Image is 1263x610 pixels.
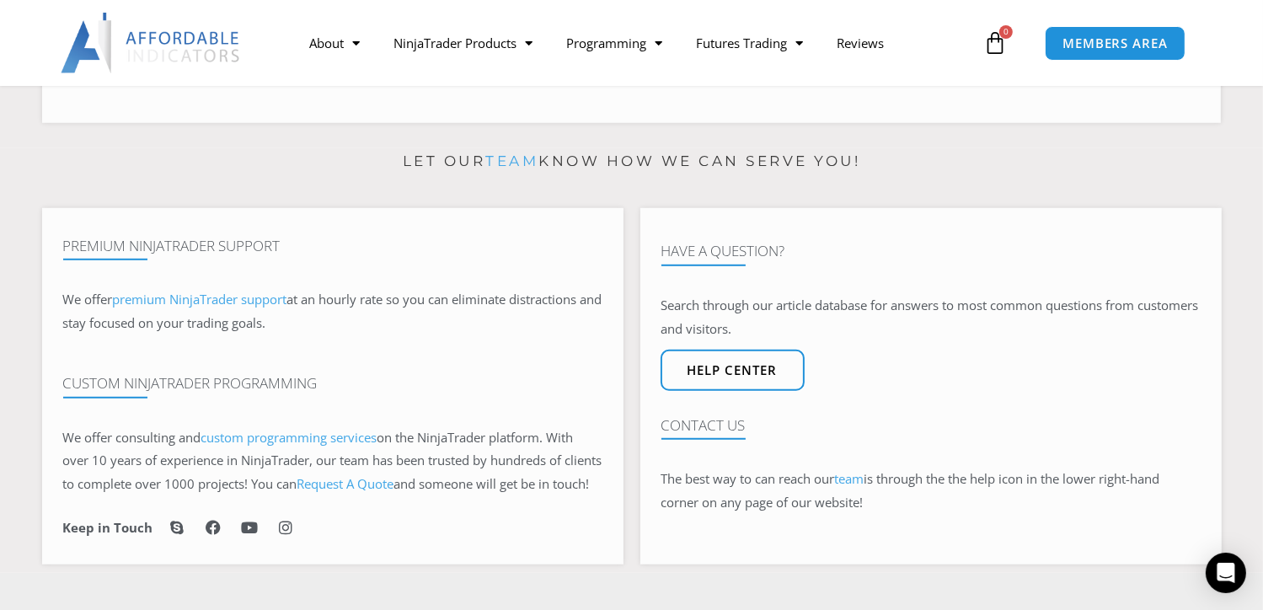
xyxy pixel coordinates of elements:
span: on the NinjaTrader platform. With over 10 years of experience in NinjaTrader, our team has been t... [63,429,602,493]
p: The best way to can reach our is through the the help icon in the lower right-hand corner on any ... [661,468,1201,515]
a: team [835,470,864,487]
span: Help center [688,364,778,377]
h4: Premium NinjaTrader Support [63,238,602,254]
a: Help center [661,350,805,391]
h4: Have A Question? [661,243,1201,260]
a: Programming [549,24,679,62]
a: premium NinjaTrader support [113,291,287,308]
a: custom programming services [201,429,377,446]
h6: Keep in Touch [63,520,153,536]
a: Futures Trading [679,24,820,62]
a: NinjaTrader Products [377,24,549,62]
h4: Custom NinjaTrader Programming [63,375,602,392]
span: MEMBERS AREA [1062,37,1168,50]
a: Request A Quote [297,475,394,492]
span: at an hourly rate so you can eliminate distractions and stay focused on your trading goals. [63,291,602,331]
div: Open Intercom Messenger [1206,553,1246,593]
p: Let our know how we can serve you! [42,148,1222,175]
a: team [485,152,538,169]
h4: Contact Us [661,417,1201,434]
span: 0 [999,25,1013,39]
a: MEMBERS AREA [1045,26,1185,61]
p: Search through our article database for answers to most common questions from customers and visit... [661,294,1201,341]
a: 0 [958,19,1032,67]
a: About [292,24,377,62]
span: We offer consulting and [63,429,377,446]
img: LogoAI | Affordable Indicators – NinjaTrader [61,13,242,73]
nav: Menu [292,24,980,62]
span: We offer [63,291,113,308]
a: Reviews [820,24,901,62]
